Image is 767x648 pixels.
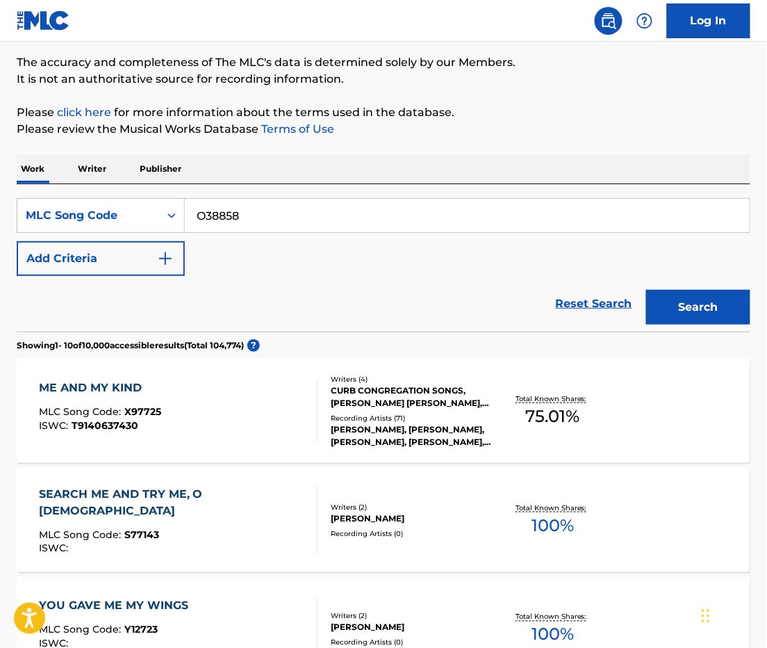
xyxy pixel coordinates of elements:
[516,503,590,513] p: Total Known Shares:
[17,154,49,184] p: Work
[157,250,174,267] img: 9d2ae6d4665cec9f34b9.svg
[17,468,750,572] a: SEARCH ME AND TRY ME, O [DEMOGRAPHIC_DATA]MLC Song Code:S77143ISWC:Writers (2)[PERSON_NAME]Record...
[667,3,750,38] a: Log In
[39,419,72,432] span: ISWC :
[124,624,158,636] span: Y12723
[74,154,110,184] p: Writer
[531,513,574,538] span: 100 %
[39,624,124,636] span: MLC Song Code :
[72,419,138,432] span: T9140637430
[549,289,639,319] a: Reset Search
[17,54,750,71] p: The accuracy and completeness of The MLC's data is determined solely by our Members.
[39,598,195,615] div: YOU GAVE ME MY WINGS
[17,10,70,31] img: MLC Logo
[17,104,750,121] p: Please for more information about the terms used in the database.
[39,486,306,519] div: SEARCH ME AND TRY ME, O [DEMOGRAPHIC_DATA]
[57,106,111,119] a: click here
[135,154,185,184] p: Publisher
[331,374,492,384] div: Writers ( 4 )
[17,121,750,138] p: Please review the Musical Works Database
[124,405,161,418] span: X97725
[595,7,622,35] a: Public Search
[331,423,492,448] div: [PERSON_NAME], [PERSON_NAME], [PERSON_NAME], [PERSON_NAME], [PERSON_NAME]
[531,622,574,647] span: 100 %
[17,198,750,332] form: Search Form
[600,13,617,29] img: search
[331,384,492,410] div: CURB CONGREGATION SONGS, [PERSON_NAME] [PERSON_NAME], [PERSON_NAME] [PERSON_NAME], [PERSON_NAME]
[17,71,750,88] p: It is not an authoritative source for recording information.
[17,339,244,352] p: Showing 1 - 10 of 10,000 accessible results (Total 104,774 )
[39,528,124,541] span: MLC Song Code :
[247,339,260,352] span: ?
[258,122,334,136] a: Terms of Use
[39,542,72,555] span: ISWC :
[331,611,492,622] div: Writers ( 2 )
[331,528,492,539] div: Recording Artists ( 0 )
[39,380,161,396] div: ME AND MY KIND
[516,394,590,404] p: Total Known Shares:
[331,502,492,512] div: Writers ( 2 )
[17,359,750,463] a: ME AND MY KINDMLC Song Code:X97725ISWC:T9140637430Writers (4)CURB CONGREGATION SONGS, [PERSON_NAM...
[39,405,124,418] span: MLC Song Code :
[516,612,590,622] p: Total Known Shares:
[698,581,767,648] iframe: Chat Widget
[331,413,492,423] div: Recording Artists ( 71 )
[526,404,580,429] span: 75.01 %
[331,622,492,634] div: [PERSON_NAME]
[646,290,750,325] button: Search
[702,595,710,637] div: Drag
[636,13,653,29] img: help
[124,528,159,541] span: S77143
[331,638,492,648] div: Recording Artists ( 0 )
[17,241,185,276] button: Add Criteria
[26,207,151,224] div: MLC Song Code
[631,7,659,35] div: Help
[331,512,492,525] div: [PERSON_NAME]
